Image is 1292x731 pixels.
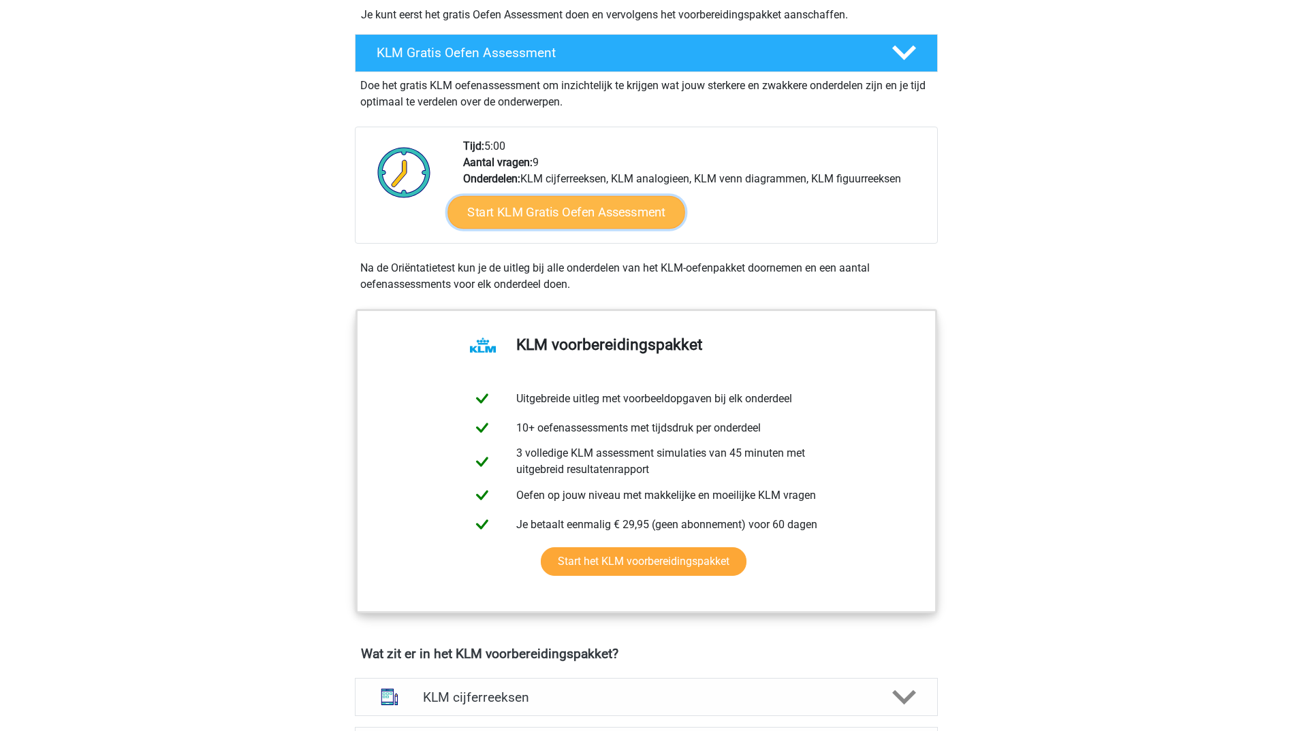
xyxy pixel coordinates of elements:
[355,260,938,293] div: Na de Oriëntatietest kun je de uitleg bij alle onderdelen van het KLM-oefenpakket doornemen en ee...
[349,34,943,72] a: KLM Gratis Oefen Assessment
[423,689,869,705] h4: KLM cijferreeksen
[453,138,936,243] div: 5:00 9 KLM cijferreeksen, KLM analogieen, KLM venn diagrammen, KLM figuurreeksen
[463,140,484,152] b: Tijd:
[447,195,684,228] a: Start KLM Gratis Oefen Assessment
[372,679,407,715] img: cijferreeksen
[355,72,938,110] div: Doe het gratis KLM oefenassessment om inzichtelijk te krijgen wat jouw sterkere en zwakkere onder...
[349,678,943,716] a: cijferreeksen KLM cijferreeksen
[541,547,746,576] a: Start het KLM voorbereidingspakket
[370,138,439,206] img: Klok
[361,646,932,662] h4: Wat zit er in het KLM voorbereidingspakket?
[377,45,870,61] h4: KLM Gratis Oefen Assessment
[463,172,520,185] b: Onderdelen:
[463,156,533,169] b: Aantal vragen:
